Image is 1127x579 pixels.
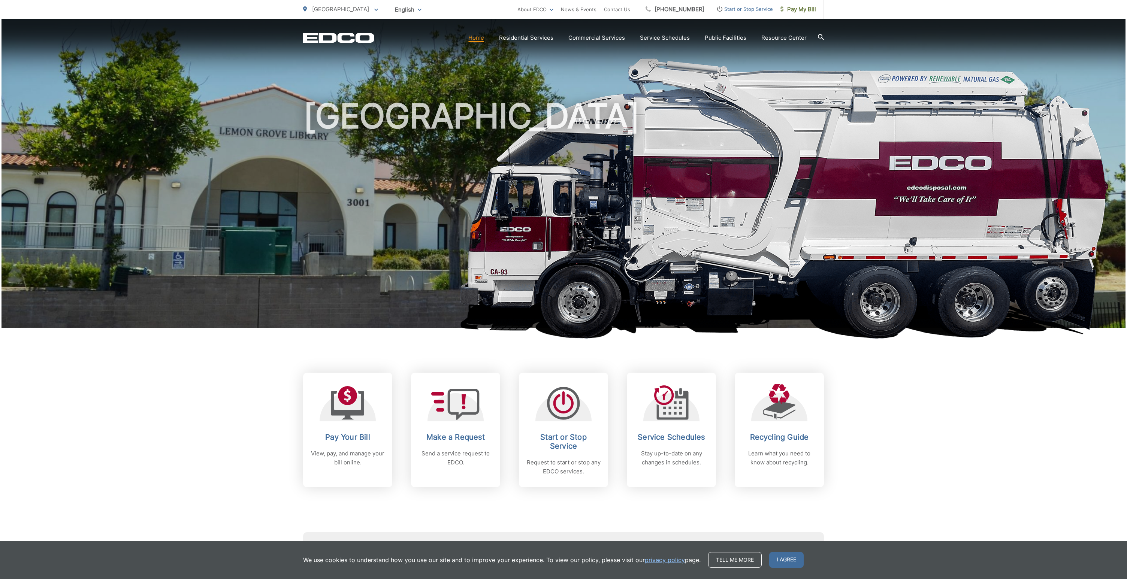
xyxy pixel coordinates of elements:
a: Pay Your Bill View, pay, and manage your bill online. [303,373,392,487]
a: privacy policy [645,555,685,564]
a: Residential Services [499,33,553,42]
h2: Make a Request [419,433,493,442]
h2: Start or Stop Service [526,433,601,451]
a: News & Events [561,5,596,14]
a: Service Schedules Stay up-to-date on any changes in schedules. [627,373,716,487]
p: View, pay, and manage your bill online. [311,449,385,467]
a: Public Facilities [705,33,746,42]
h2: Recycling Guide [742,433,816,442]
span: I agree [769,552,804,568]
p: Stay up-to-date on any changes in schedules. [634,449,708,467]
a: Contact Us [604,5,630,14]
h2: Pay Your Bill [311,433,385,442]
a: Tell me more [708,552,762,568]
span: Pay My Bill [780,5,816,14]
p: Send a service request to EDCO. [419,449,493,467]
a: Make a Request Send a service request to EDCO. [411,373,500,487]
a: Service Schedules [640,33,690,42]
h1: [GEOGRAPHIC_DATA] [303,97,824,334]
a: EDCD logo. Return to the homepage. [303,33,374,43]
a: About EDCO [517,5,553,14]
p: Request to start or stop any EDCO services. [526,458,601,476]
a: Recycling Guide Learn what you need to know about recycling. [735,373,824,487]
p: We use cookies to understand how you use our site and to improve your experience. To view our pol... [303,555,701,564]
a: Home [468,33,484,42]
span: English [389,3,427,16]
p: Learn what you need to know about recycling. [742,449,816,467]
h2: Service Schedules [634,433,708,442]
a: Commercial Services [568,33,625,42]
a: Resource Center [761,33,807,42]
span: [GEOGRAPHIC_DATA] [312,6,369,13]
